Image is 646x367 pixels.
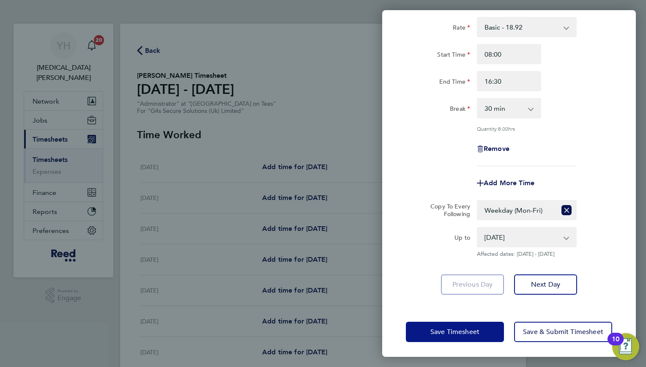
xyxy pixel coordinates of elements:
div: 10 [612,339,619,350]
label: Rate [453,24,470,34]
button: Save Timesheet [406,322,504,342]
button: Save & Submit Timesheet [514,322,612,342]
span: Save & Submit Timesheet [523,328,603,336]
button: Add More Time [477,180,534,186]
input: E.g. 18:00 [477,71,541,91]
span: 8.00 [498,125,508,132]
span: Affected dates: [DATE] - [DATE] [477,251,577,257]
input: E.g. 08:00 [477,44,541,64]
span: Remove [484,145,509,153]
span: Save Timesheet [430,328,479,336]
label: End Time [439,78,470,88]
button: Reset selection [561,201,572,219]
button: Open Resource Center, 10 new notifications [612,333,639,360]
button: Next Day [514,274,577,295]
span: Add More Time [484,179,534,187]
label: Up to [454,234,470,244]
span: Next Day [531,280,560,289]
label: Break [450,105,470,115]
button: Remove [477,145,509,152]
label: Start Time [437,51,470,61]
label: Copy To Every Following [424,203,470,218]
div: Quantity: hrs [477,125,577,132]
